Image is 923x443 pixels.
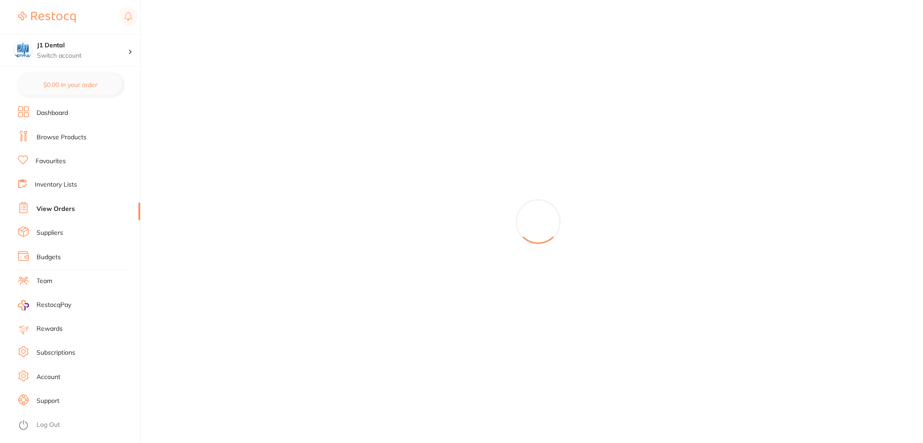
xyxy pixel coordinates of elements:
a: Browse Products [37,133,87,142]
img: RestocqPay [18,300,29,311]
a: Favourites [36,157,66,166]
button: Log Out [18,418,137,433]
a: Budgets [37,253,61,262]
a: Subscriptions [37,348,75,357]
h4: J1 Dental [37,41,128,50]
img: J1 Dental [14,41,32,59]
a: Team [37,277,52,286]
a: Account [37,373,60,382]
a: Restocq Logo [18,7,76,27]
a: Support [37,397,59,406]
a: Dashboard [37,109,68,118]
a: Rewards [37,324,63,333]
a: Log Out [37,420,60,429]
button: $0.00 in your order [18,74,122,96]
a: View Orders [37,205,75,214]
span: RestocqPay [37,301,71,310]
p: Switch account [37,51,128,60]
a: Suppliers [37,228,63,237]
a: RestocqPay [18,300,71,311]
img: Restocq Logo [18,12,76,23]
a: Inventory Lists [35,180,77,189]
